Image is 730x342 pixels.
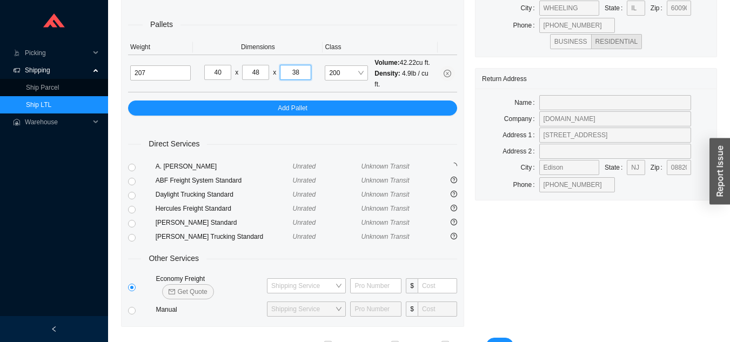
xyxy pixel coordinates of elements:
[451,191,457,197] span: question-circle
[605,160,627,175] label: State
[361,191,409,198] span: Unknown Transit
[293,233,316,240] span: Unrated
[350,278,401,293] input: Pro Number
[156,217,293,228] div: [PERSON_NAME] Standard
[193,39,323,55] th: Dimensions
[406,301,418,317] span: $
[26,84,59,91] a: Ship Parcel
[128,39,193,55] th: Weight
[361,177,409,184] span: Unknown Transit
[451,205,457,211] span: question-circle
[153,273,265,299] div: Economy Freight
[329,66,364,80] span: 200
[293,163,316,170] span: Unrated
[235,67,238,78] div: x
[25,62,90,79] span: Shipping
[242,65,269,80] input: W
[26,101,51,109] a: Ship LTL
[374,70,400,77] span: Density:
[25,44,90,62] span: Picking
[156,189,293,200] div: Daylight Trucking Standard
[374,59,399,66] span: Volume:
[451,233,457,239] span: question-circle
[156,175,293,186] div: ABF Freight System Standard
[293,177,316,184] span: Unrated
[141,138,207,150] span: Direct Services
[280,65,311,80] input: H
[162,284,213,299] button: mailGet Quote
[143,18,180,31] span: Pallets
[25,113,90,131] span: Warehouse
[51,326,57,332] span: left
[514,95,539,110] label: Name
[156,203,293,214] div: Hercules Freight Standard
[361,205,409,212] span: Unknown Transit
[293,191,316,198] span: Unrated
[605,1,627,16] label: State
[153,304,265,315] div: Manual
[293,219,316,226] span: Unrated
[651,1,667,16] label: Zip
[273,67,276,78] div: x
[204,65,231,80] input: L
[323,39,438,55] th: Class
[595,38,638,45] span: RESIDENTIAL
[156,231,293,242] div: [PERSON_NAME] Trucking Standard
[440,66,455,81] button: close-circle
[418,278,457,293] input: Cost
[406,278,418,293] span: $
[513,177,539,192] label: Phone
[278,103,307,113] span: Add Pallet
[350,301,401,317] input: Pro Number
[521,1,539,16] label: City
[361,163,409,170] span: Unknown Transit
[128,100,457,116] button: Add Pallet
[293,205,316,212] span: Unrated
[451,219,457,225] span: question-circle
[374,68,436,90] div: 4.9 lb / cu ft.
[451,177,457,183] span: question-circle
[554,38,587,45] span: BUSINESS
[374,57,436,68] div: 42.22 cu ft.
[503,128,539,143] label: Address 1
[450,162,458,170] span: loading
[503,144,539,159] label: Address 2
[361,233,409,240] span: Unknown Transit
[141,252,206,265] span: Other Services
[521,160,539,175] label: City
[156,161,293,172] div: A. [PERSON_NAME]
[482,69,710,89] div: Return Address
[418,301,457,317] input: Cost
[513,18,539,33] label: Phone
[651,160,667,175] label: Zip
[361,219,409,226] span: Unknown Transit
[504,111,539,126] label: Company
